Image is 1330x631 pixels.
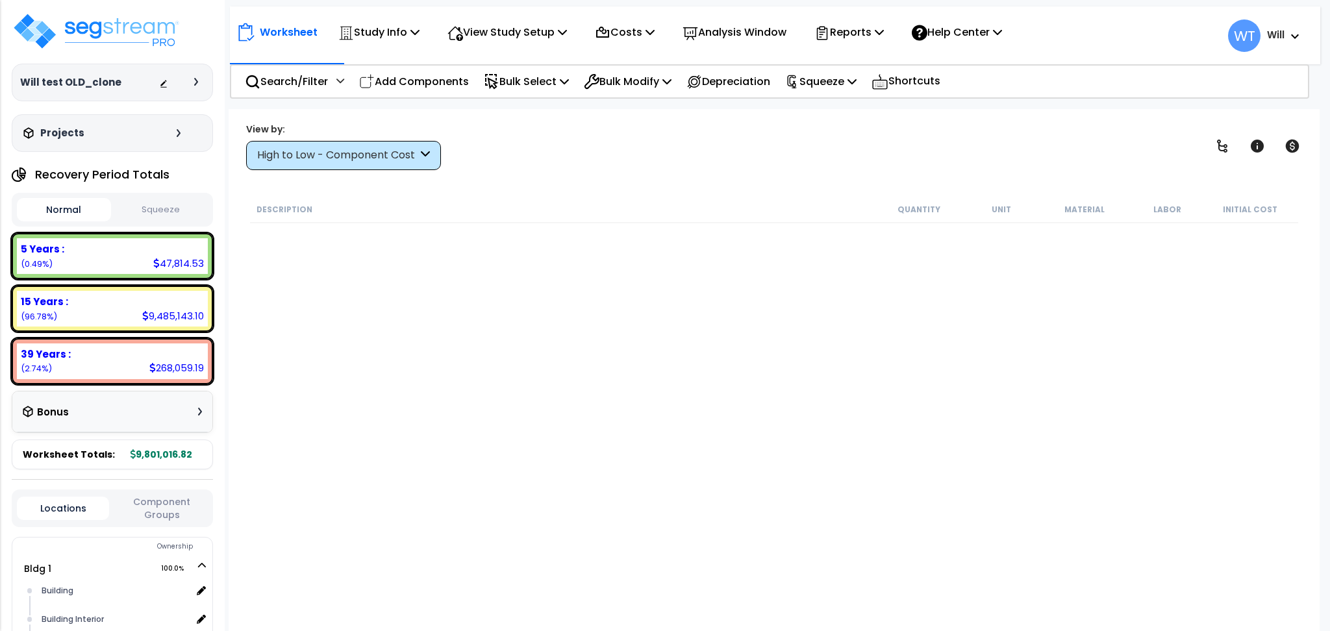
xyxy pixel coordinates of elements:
[17,198,111,221] button: Normal
[38,612,192,627] div: Building Interior
[683,23,786,41] p: Analysis Window
[679,66,777,97] div: Depreciation
[23,448,115,461] span: Worksheet Totals:
[21,347,71,361] b: 39 Years :
[142,309,204,323] div: 9,485,143.10
[257,204,312,215] small: Description
[1223,204,1277,215] small: Initial Cost
[161,561,195,576] span: 100.0%
[153,256,204,270] div: 47,814.53
[21,311,57,322] small: 96.77713317096419%
[338,23,420,41] p: Study Info
[131,448,192,461] b: 9,801,016.82
[21,242,64,256] b: 5 Years :
[897,204,940,215] small: Quantity
[24,562,51,575] a: Bldg 1 100.0%
[17,497,109,520] button: Locations
[21,363,52,374] small: 2.7350140798962532%
[35,168,169,181] h4: Recovery Period Totals
[37,407,69,418] h3: Bonus
[872,72,940,91] p: Shortcuts
[1267,28,1285,42] b: Will
[814,23,884,41] p: Reports
[864,66,947,97] div: Shortcuts
[595,23,655,41] p: Costs
[992,204,1011,215] small: Unit
[447,23,567,41] p: View Study Setup
[246,123,441,136] div: View by:
[257,148,418,163] div: High to Low - Component Cost
[1064,204,1105,215] small: Material
[40,127,84,140] h3: Projects
[484,73,569,90] p: Bulk Select
[114,199,208,221] button: Squeeze
[912,23,1002,41] p: Help Center
[359,73,469,90] p: Add Components
[686,73,770,90] p: Depreciation
[38,539,212,554] div: Ownership
[1153,204,1181,215] small: Labor
[352,66,476,97] div: Add Components
[20,76,121,89] h3: Will test OLD_clone
[245,73,328,90] p: Search/Filter
[149,361,204,375] div: 268,059.19
[785,73,857,90] p: Squeeze
[260,23,318,41] p: Worksheet
[38,583,192,599] div: Building
[21,295,68,308] b: 15 Years :
[21,258,53,269] small: 0.48785274913955307%
[1228,19,1261,52] span: WT
[116,495,208,522] button: Component Groups
[12,12,181,51] img: logo_pro_r.png
[584,73,671,90] p: Bulk Modify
